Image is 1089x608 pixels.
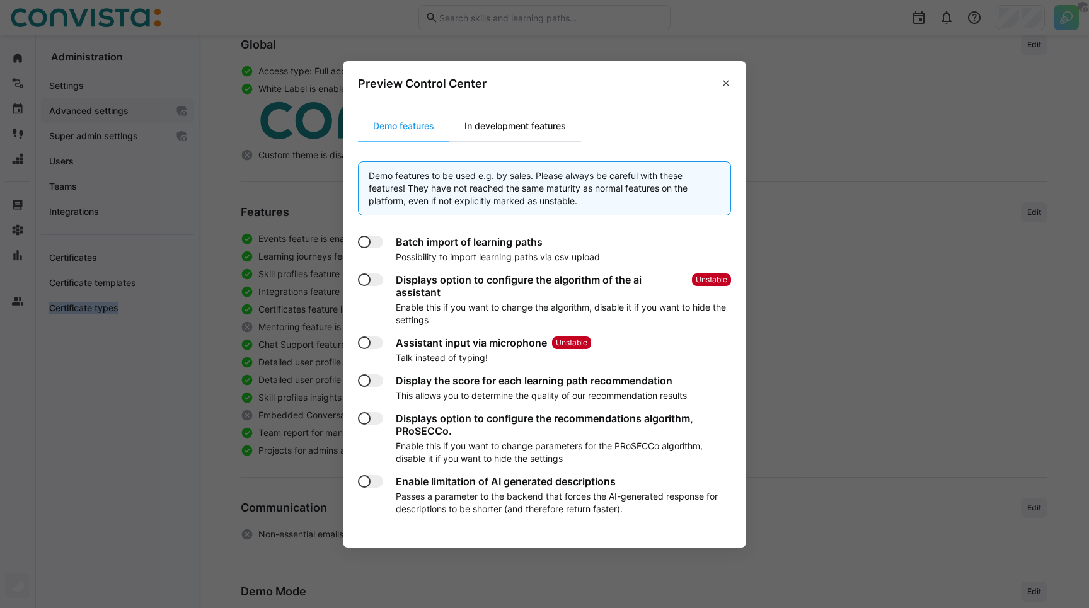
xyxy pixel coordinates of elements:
[396,490,731,515] p: Passes a parameter to the backend that forces the AI-generated response for descriptions to be sh...
[396,440,731,465] p: Enable this if you want to change parameters for the PRoSECCo algorithm, disable it if you want t...
[369,169,720,207] p: Demo features to be used e.g. by sales. Please always be careful with these features! They have n...
[396,412,731,437] h4: Displays option to configure the recommendations algorithm, PRoSECCo.
[396,251,600,263] p: Possibility to import learning paths via csv upload
[396,301,731,326] p: Enable this if you want to change the algorithm, disable it if you want to hide the settings
[692,273,731,286] span: Unstable
[358,111,449,141] div: Demo features
[449,111,581,141] div: In development features
[396,475,616,488] h4: Enable limitation of AI generated descriptions
[396,336,547,349] h4: Assistant input via microphone
[396,374,672,387] h4: Display the score for each learning path recommendation
[358,76,487,91] h3: Preview Control Center
[396,389,687,402] p: This allows you to determine the quality of our recommendation results
[396,273,687,299] h4: Displays option to configure the algorithm of the ai assistant
[552,336,591,349] span: Unstable
[396,352,591,364] p: Talk instead of typing!
[396,236,543,248] h4: Batch import of learning paths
